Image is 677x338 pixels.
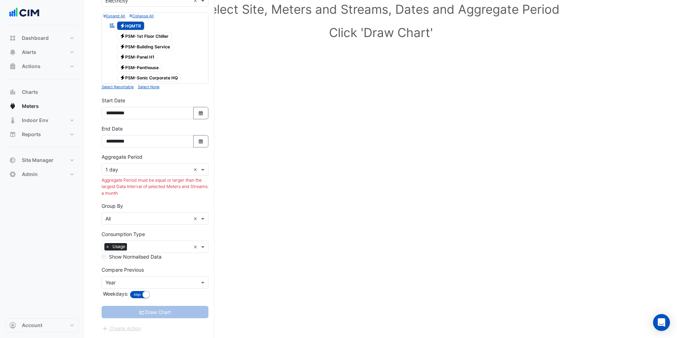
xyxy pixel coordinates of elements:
[9,117,16,124] app-icon: Indoor Env
[6,167,79,181] button: Admin
[129,14,154,18] small: Collapse All
[6,31,79,45] button: Dashboard
[9,89,16,96] app-icon: Charts
[120,65,125,70] fa-icon: Electricity
[6,127,79,141] button: Reports
[102,85,134,89] small: Select Reportable
[8,6,40,20] img: Company Logo
[22,35,49,42] span: Dashboard
[653,314,670,331] div: Open Intercom Messenger
[9,157,16,164] app-icon: Site Manager
[6,318,79,332] button: Account
[102,290,128,297] label: Weekdays:
[102,125,123,132] label: End Date
[6,99,79,113] button: Meters
[9,63,16,70] app-icon: Actions
[22,322,42,329] span: Account
[103,14,125,18] small: Expand All
[6,45,79,59] button: Alerts
[102,84,134,90] button: Select Reportable
[22,131,41,138] span: Reports
[117,53,158,61] span: PSM-Panel H1
[9,49,16,56] app-icon: Alerts
[193,243,199,251] span: Clear
[102,153,142,161] label: Aggregate Period
[22,63,41,70] span: Actions
[138,84,159,90] button: Select None
[117,63,162,72] span: PSM-Penthouse
[120,44,125,49] fa-icon: Electricity
[109,253,161,260] label: Show Normalised Data
[6,113,79,127] button: Indoor Env
[6,85,79,99] button: Charts
[120,54,125,60] fa-icon: Electricity
[22,49,36,56] span: Alerts
[9,171,16,178] app-icon: Admin
[120,75,125,80] fa-icon: Electricity
[102,97,125,104] label: Start Date
[193,215,199,222] span: Clear
[22,103,39,110] span: Meters
[102,230,145,238] label: Consumption Type
[117,74,181,82] span: PSM-Sonic Corporate HQ
[103,13,125,19] button: Expand All
[138,85,159,89] small: Select None
[9,103,16,110] app-icon: Meters
[117,42,173,51] span: PSM-Building Service
[9,131,16,138] app-icon: Reports
[22,89,38,96] span: Charts
[117,32,172,41] span: PSM-1st Floor Chiller
[120,34,125,39] fa-icon: Electricity
[193,166,199,173] span: Clear
[102,325,141,331] app-escalated-ticket-create-button: Please correct errors first
[9,35,16,42] app-icon: Dashboard
[198,110,204,116] fa-icon: Select Date
[22,171,38,178] span: Admin
[102,202,123,210] label: Group By
[6,153,79,167] button: Site Manager
[22,117,48,124] span: Indoor Env
[109,22,116,28] fa-icon: Reportable
[22,157,54,164] span: Site Manager
[120,23,125,28] fa-icon: Electricity
[113,2,649,17] h1: Select Site, Meters and Streams, Dates and Aggregate Period
[102,266,144,273] label: Compare Previous
[113,25,649,40] h1: Click 'Draw Chart'
[102,177,208,197] div: Aggregate Period must be equal or larger than the largest Data Interval of selected Meters and St...
[129,13,154,19] button: Collapse All
[198,138,204,144] fa-icon: Select Date
[117,22,145,30] span: HQMTR
[111,243,127,250] span: Usage
[104,243,111,250] span: ×
[6,59,79,73] button: Actions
